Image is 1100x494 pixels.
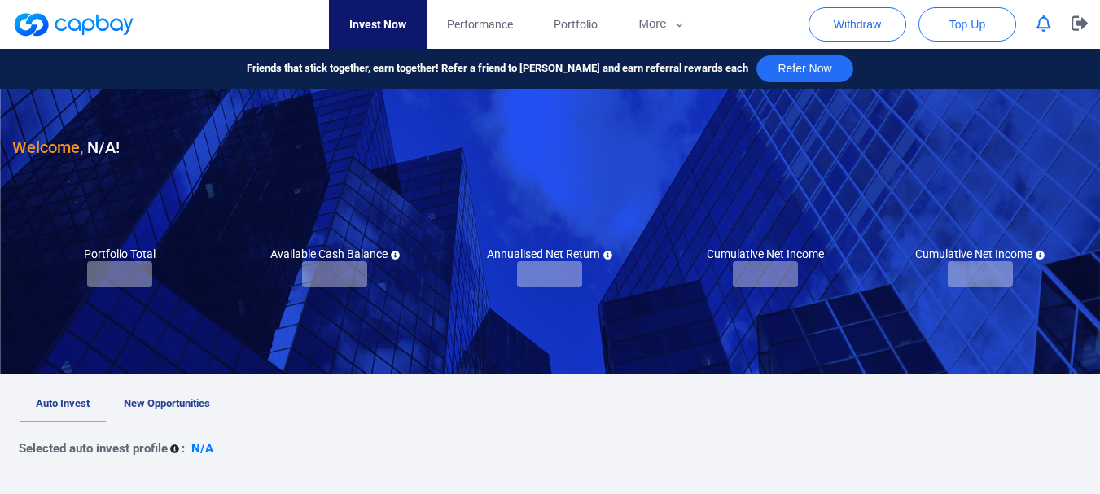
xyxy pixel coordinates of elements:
[447,15,513,33] span: Performance
[191,439,213,458] p: N/A
[707,247,824,261] h5: Cumulative Net Income
[918,7,1016,42] button: Top Up
[12,134,120,160] h3: N/A !
[124,397,210,409] span: New Opportunities
[247,60,748,77] span: Friends that stick together, earn together! Refer a friend to [PERSON_NAME] and earn referral rew...
[554,15,598,33] span: Portfolio
[270,247,400,261] h5: Available Cash Balance
[84,247,156,261] h5: Portfolio Total
[19,439,168,458] p: Selected auto invest profile
[949,16,985,33] span: Top Up
[915,247,1045,261] h5: Cumulative Net Income
[12,138,83,157] span: Welcome,
[809,7,906,42] button: Withdraw
[36,397,90,409] span: Auto Invest
[487,247,612,261] h5: Annualised Net Return
[182,439,185,458] p: :
[756,55,852,82] button: Refer Now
